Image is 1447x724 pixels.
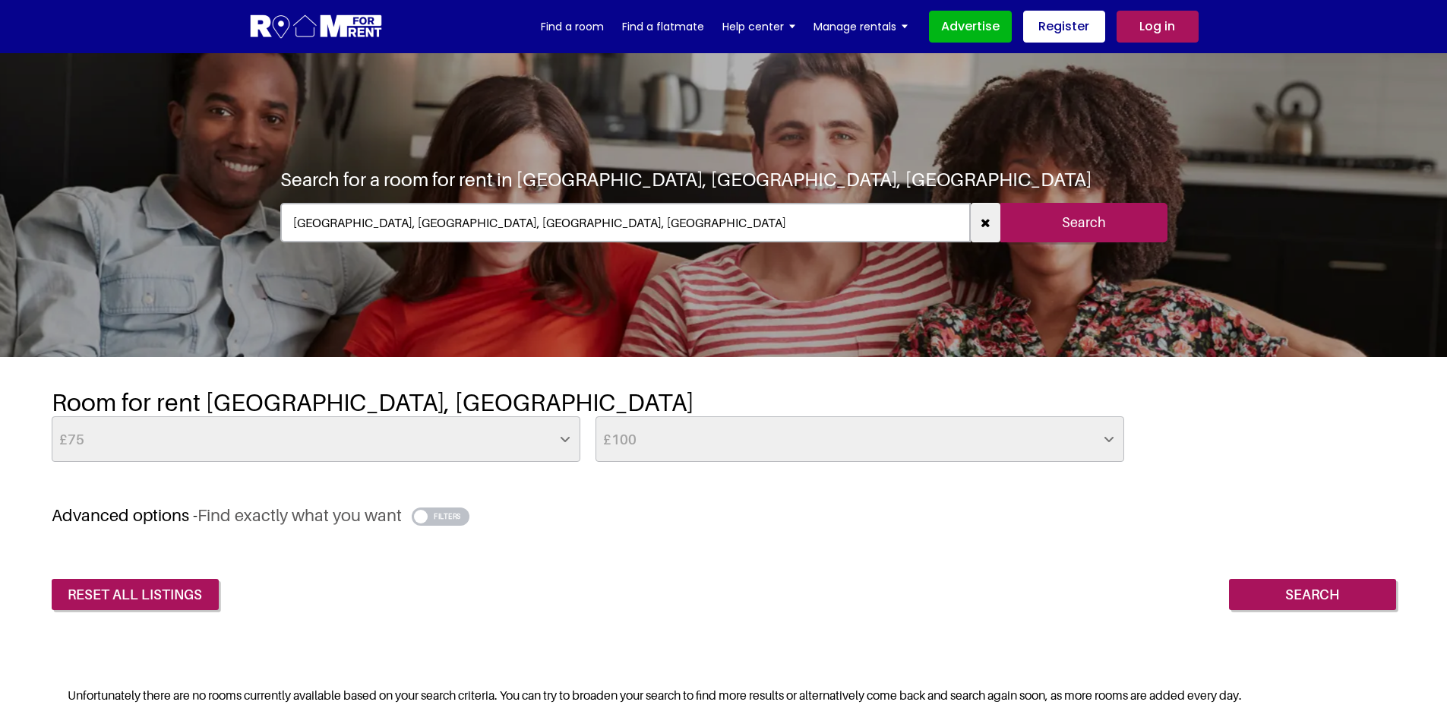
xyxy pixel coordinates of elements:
[722,15,795,38] a: Help center
[929,11,1012,43] a: Advertise
[814,15,908,38] a: Manage rentals
[197,505,402,525] span: Find exactly what you want
[1117,11,1199,43] a: Log in
[52,579,219,611] a: reset all listings
[541,15,604,38] a: Find a room
[1229,579,1396,611] input: Search
[52,387,1396,416] h2: Room for rent [GEOGRAPHIC_DATA], [GEOGRAPHIC_DATA]
[249,13,384,41] img: Logo for Room for Rent, featuring a welcoming design with a house icon and modern typography
[52,678,1396,713] div: Unfortunately there are no rooms currently available based on your search criteria. You can try t...
[52,505,1396,526] h3: Advanced options -
[1000,203,1167,242] input: Search
[1023,11,1105,43] a: Register
[280,203,971,242] input: Where do you want to live. Search by town or postcode
[622,15,704,38] a: Find a flatmate
[280,168,1092,191] h1: Search for a room for rent in [GEOGRAPHIC_DATA], [GEOGRAPHIC_DATA], [GEOGRAPHIC_DATA]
